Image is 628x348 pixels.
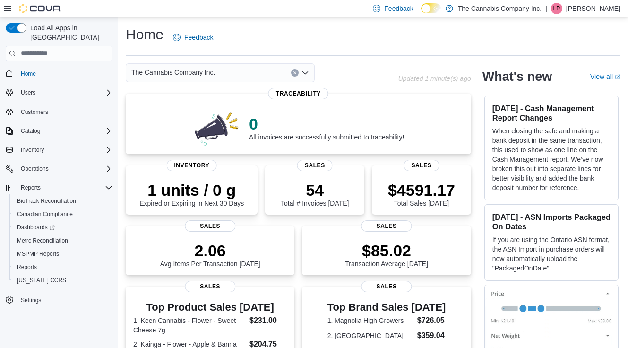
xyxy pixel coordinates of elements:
[17,87,112,98] span: Users
[2,67,116,80] button: Home
[139,181,244,207] div: Expired or Expiring in Next 30 Days
[17,197,76,205] span: BioTrack Reconciliation
[17,68,40,79] a: Home
[421,3,441,13] input: Dark Mode
[17,277,66,284] span: [US_STATE] CCRS
[126,25,163,44] h1: Home
[9,221,116,234] a: Dashboards
[13,235,72,246] a: Metrc Reconciliation
[185,281,235,292] span: Sales
[249,315,287,326] dd: $231.00
[21,108,48,116] span: Customers
[13,275,70,286] a: [US_STATE] CCRS
[9,234,116,247] button: Metrc Reconciliation
[2,124,116,138] button: Catalog
[13,248,112,260] span: MSPMP Reports
[249,114,404,133] p: 0
[327,331,413,340] dt: 2. [GEOGRAPHIC_DATA]
[13,209,112,220] span: Canadian Compliance
[13,248,63,260] a: MSPMP Reports
[133,316,246,335] dt: 1. Keen Cannabis - Flower - Sweet Cheese 7g
[291,69,299,77] button: Clear input
[458,3,542,14] p: The Cannabis Company Inc.
[9,194,116,208] button: BioTrack Reconciliation
[9,247,116,261] button: MSPMP Reports
[590,73,620,80] a: View allExternal link
[301,69,309,77] button: Open list of options
[185,220,235,232] span: Sales
[17,68,112,79] span: Home
[166,160,217,171] span: Inventory
[361,281,412,292] span: Sales
[327,316,413,325] dt: 1. Magnolia High Growers
[388,181,455,200] p: $4591.17
[160,241,260,260] p: 2.06
[417,330,446,341] dd: $359.04
[2,162,116,175] button: Operations
[17,294,112,305] span: Settings
[404,160,439,171] span: Sales
[388,181,455,207] div: Total Sales [DATE]
[21,146,44,154] span: Inventory
[327,302,446,313] h3: Top Brand Sales [DATE]
[13,195,112,207] span: BioTrack Reconciliation
[13,261,112,273] span: Reports
[492,104,611,122] h3: [DATE] - Cash Management Report Changes
[249,114,404,141] div: All invoices are successfully submitted to traceability!
[13,235,112,246] span: Metrc Reconciliation
[133,302,287,313] h3: Top Product Sales [DATE]
[361,220,412,232] span: Sales
[566,3,620,14] p: [PERSON_NAME]
[19,4,61,13] img: Cova
[551,3,562,14] div: Leanne Penn
[17,144,48,156] button: Inventory
[268,88,328,99] span: Traceability
[17,106,52,118] a: Customers
[9,208,116,221] button: Canadian Compliance
[13,209,77,220] a: Canadian Compliance
[160,241,260,268] div: Avg Items Per Transaction [DATE]
[492,212,611,231] h3: [DATE] - ASN Imports Packaged On Dates
[2,105,116,119] button: Customers
[21,89,35,96] span: Users
[17,125,112,137] span: Catalog
[492,126,611,192] p: When closing the safe and making a bank deposit in the same transaction, this used to show as one...
[169,28,217,47] a: Feedback
[9,274,116,287] button: [US_STATE] CCRS
[345,241,428,268] div: Transaction Average [DATE]
[2,181,116,194] button: Reports
[417,315,446,326] dd: $726.05
[492,235,611,273] p: If you are using the Ontario ASN format, the ASN Import in purchase orders will now automatically...
[13,195,80,207] a: BioTrack Reconciliation
[17,182,44,193] button: Reports
[184,33,213,42] span: Feedback
[398,75,471,82] p: Updated 1 minute(s) ago
[26,23,112,42] span: Load All Apps in [GEOGRAPHIC_DATA]
[2,293,116,306] button: Settings
[17,295,45,306] a: Settings
[482,69,552,84] h2: What's new
[21,127,40,135] span: Catalog
[17,210,73,218] span: Canadian Compliance
[17,125,44,137] button: Catalog
[553,3,560,14] span: LP
[281,181,349,207] div: Total # Invoices [DATE]
[9,261,116,274] button: Reports
[139,181,244,200] p: 1 units / 0 g
[13,222,112,233] span: Dashboards
[21,165,49,173] span: Operations
[2,86,116,99] button: Users
[545,3,547,14] p: |
[192,109,241,147] img: 0
[6,63,112,331] nav: Complex example
[17,87,39,98] button: Users
[13,222,59,233] a: Dashboards
[297,160,333,171] span: Sales
[17,250,59,258] span: MSPMP Reports
[2,143,116,157] button: Inventory
[21,184,41,191] span: Reports
[21,296,41,304] span: Settings
[17,163,52,174] button: Operations
[17,237,68,244] span: Metrc Reconciliation
[384,4,413,13] span: Feedback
